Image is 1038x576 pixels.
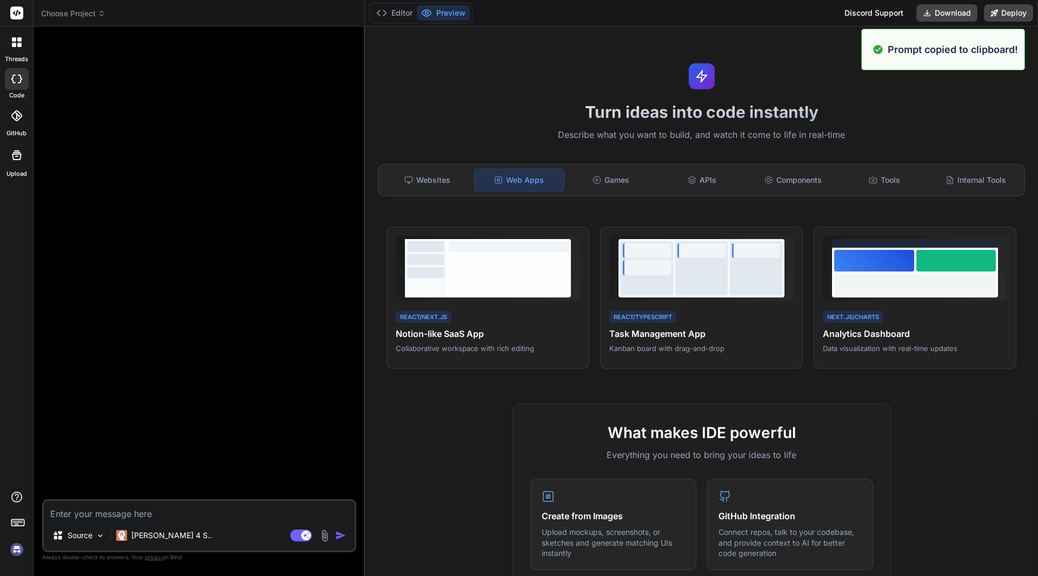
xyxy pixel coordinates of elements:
p: Upload mockups, screenshots, or sketches and generate matching UIs instantly [542,527,685,559]
h4: GitHub Integration [718,509,862,522]
div: React/TypeScript [609,311,676,323]
h1: Turn ideas into code instantly [371,102,1032,122]
button: Deploy [984,4,1033,22]
h4: Create from Images [542,509,685,522]
label: code [9,91,24,100]
p: [PERSON_NAME] 4 S.. [131,530,212,541]
div: Tools [840,169,929,191]
img: signin [8,540,26,559]
img: alert [873,42,883,57]
p: Kanban board with drag-and-drop [609,343,794,353]
img: attachment [318,529,331,542]
div: Next.js/Charts [823,311,883,323]
p: Collaborative workspace with rich editing [396,343,580,353]
h4: Analytics Dashboard [823,327,1007,340]
label: threads [5,55,28,64]
button: Editor [372,5,417,21]
div: Discord Support [838,4,910,22]
p: Describe what you want to build, and watch it come to life in real-time [371,128,1032,142]
label: Upload [6,169,27,178]
span: privacy [145,554,164,560]
h4: Notion-like SaaS App [396,327,580,340]
button: Preview [417,5,470,21]
p: Source [68,530,92,541]
h2: What makes IDE powerful [530,421,873,444]
div: Components [749,169,838,191]
div: Games [567,169,656,191]
img: icon [335,530,346,541]
div: APIs [657,169,747,191]
p: Everything you need to bring your ideas to life [530,448,873,461]
label: GitHub [6,129,26,138]
div: Internal Tools [931,169,1020,191]
p: Always double-check its answers. Your in Bind [42,552,356,562]
h4: Task Management App [609,327,794,340]
img: Claude 4 Sonnet [116,530,127,541]
p: Prompt copied to clipboard! [888,42,1018,57]
img: Pick Models [96,531,105,540]
p: Data visualization with real-time updates [823,343,1007,353]
div: Web Apps [474,169,564,191]
button: Download [916,4,977,22]
div: Websites [383,169,472,191]
div: React/Next.js [396,311,451,323]
span: Choose Project [41,8,105,19]
p: Connect repos, talk to your codebase, and provide context to AI for better code generation [718,527,862,559]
